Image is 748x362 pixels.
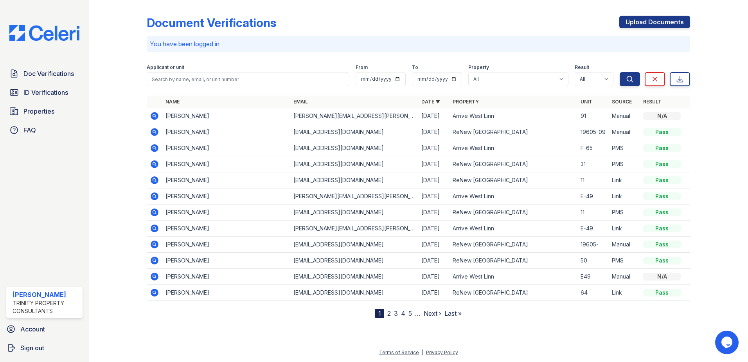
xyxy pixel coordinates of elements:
td: [PERSON_NAME][EMAIL_ADDRESS][PERSON_NAME][DOMAIN_NAME] [290,108,418,124]
td: [EMAIL_ADDRESS][DOMAIN_NAME] [290,285,418,301]
div: Pass [643,176,681,184]
label: From [356,64,368,71]
td: [PERSON_NAME][EMAIL_ADDRESS][PERSON_NAME][DOMAIN_NAME] [290,188,418,205]
div: | [422,349,423,355]
td: 19605-09 [577,124,609,140]
td: ReNew [GEOGRAPHIC_DATA] [450,172,577,188]
label: Property [468,64,489,71]
td: [DATE] [418,108,450,124]
a: Property [453,99,479,105]
td: 91 [577,108,609,124]
a: 5 [408,310,412,317]
td: [PERSON_NAME] [162,205,290,221]
td: [EMAIL_ADDRESS][DOMAIN_NAME] [290,269,418,285]
td: F-65 [577,140,609,156]
td: [DATE] [418,269,450,285]
p: You have been logged in [150,39,687,49]
span: ID Verifications [23,88,68,97]
div: 1 [375,309,384,318]
span: Doc Verifications [23,69,74,78]
td: [PERSON_NAME] [162,140,290,156]
td: [PERSON_NAME][EMAIL_ADDRESS][PERSON_NAME][DOMAIN_NAME] [290,221,418,237]
div: Pass [643,257,681,264]
td: [EMAIL_ADDRESS][DOMAIN_NAME] [290,253,418,269]
td: 50 [577,253,609,269]
td: [DATE] [418,221,450,237]
td: [PERSON_NAME] [162,108,290,124]
span: Properties [23,107,54,116]
td: PMS [609,205,640,221]
td: PMS [609,156,640,172]
td: [EMAIL_ADDRESS][DOMAIN_NAME] [290,172,418,188]
td: [DATE] [418,172,450,188]
td: Manual [609,269,640,285]
a: Terms of Service [379,349,419,355]
td: [PERSON_NAME] [162,285,290,301]
td: [PERSON_NAME] [162,124,290,140]
a: Email [293,99,308,105]
a: FAQ [6,122,83,138]
div: Pass [643,192,681,200]
td: E-49 [577,221,609,237]
label: Applicant or unit [147,64,184,71]
span: … [415,309,421,318]
td: Arrive West Linn [450,269,577,285]
div: N/A [643,112,681,120]
td: Link [609,188,640,205]
td: 11 [577,205,609,221]
td: E49 [577,269,609,285]
div: Document Verifications [147,16,276,30]
div: [PERSON_NAME] [13,290,79,299]
a: Result [643,99,662,105]
div: Pass [643,208,681,216]
td: E-49 [577,188,609,205]
a: Sign out [3,340,86,356]
a: Upload Documents [619,16,690,28]
td: [DATE] [418,285,450,301]
td: Manual [609,237,640,253]
div: Pass [643,289,681,297]
input: Search by name, email, or unit number [147,72,349,86]
div: Pass [643,144,681,152]
a: Privacy Policy [426,349,458,355]
div: Pass [643,224,681,232]
a: Next › [424,310,441,317]
span: Account [20,324,45,334]
td: ReNew [GEOGRAPHIC_DATA] [450,237,577,253]
td: Manual [609,124,640,140]
td: [PERSON_NAME] [162,269,290,285]
td: [EMAIL_ADDRESS][DOMAIN_NAME] [290,205,418,221]
td: PMS [609,253,640,269]
td: Arrive West Linn [450,108,577,124]
a: ID Verifications [6,85,83,100]
td: [DATE] [418,205,450,221]
div: Pass [643,241,681,248]
a: Last » [444,310,462,317]
a: Unit [581,99,592,105]
label: Result [575,64,589,71]
td: [EMAIL_ADDRESS][DOMAIN_NAME] [290,237,418,253]
td: [DATE] [418,188,450,205]
label: To [412,64,418,71]
td: [EMAIL_ADDRESS][DOMAIN_NAME] [290,124,418,140]
td: [PERSON_NAME] [162,253,290,269]
td: ReNew [GEOGRAPHIC_DATA] [450,205,577,221]
td: Arrive West Linn [450,188,577,205]
a: Account [3,321,86,337]
td: 64 [577,285,609,301]
a: 4 [401,310,405,317]
td: Arrive West Linn [450,221,577,237]
td: [DATE] [418,156,450,172]
td: [DATE] [418,237,450,253]
td: Link [609,221,640,237]
a: Doc Verifications [6,66,83,81]
div: Trinity Property Consultants [13,299,79,315]
span: FAQ [23,125,36,135]
div: N/A [643,273,681,281]
td: ReNew [GEOGRAPHIC_DATA] [450,253,577,269]
td: [DATE] [418,253,450,269]
td: [DATE] [418,140,450,156]
td: 31 [577,156,609,172]
td: [EMAIL_ADDRESS][DOMAIN_NAME] [290,156,418,172]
